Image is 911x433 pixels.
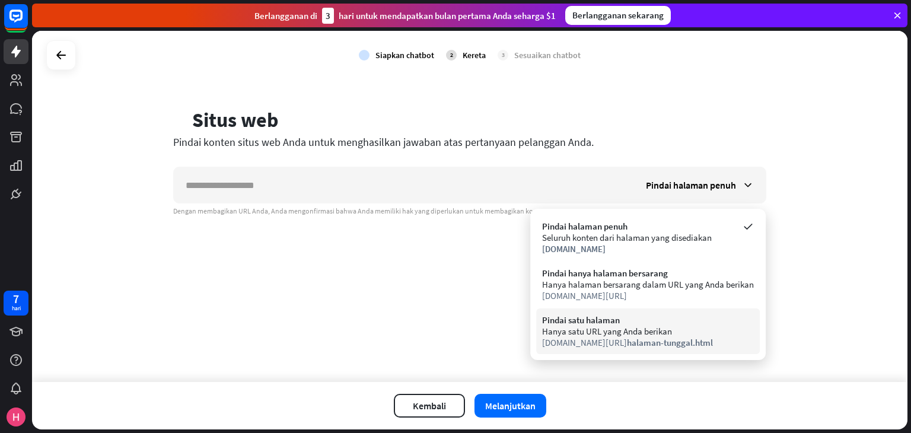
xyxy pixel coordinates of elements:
font: Pindai halaman penuh [542,221,627,232]
font: [DOMAIN_NAME][URL] [542,337,627,348]
button: Open LiveChat chat widget [9,5,45,40]
font: Pindai halaman penuh [646,179,736,191]
font: Pindai satu halaman [542,314,620,326]
font: Siapkan chatbot [375,50,434,61]
font: 3 [502,51,505,59]
font: Pindai konten situs web Anda untuk menghasilkan jawaban atas pertanyaan pelanggan Anda. [173,135,594,149]
font: Sesuaikan chatbot [514,50,581,61]
font: 3 [326,10,330,21]
font: Kereta [463,50,486,61]
font: hari untuk mendapatkan bulan pertama Anda seharga $1 [339,10,556,21]
font: Seluruh konten dari halaman yang disediakan [542,232,712,243]
font: bola dunia [173,113,180,128]
font: [DOMAIN_NAME][URL] [542,290,627,301]
font: Dengan membagikan URL Anda, Anda mengonfirmasi bahwa Anda memiliki hak yang diperlukan untuk memb... [173,206,560,215]
font: 7 [13,291,19,306]
font: halaman-tunggal.html [627,337,713,348]
font: [DOMAIN_NAME] [542,243,606,254]
font: Hanya satu URL yang Anda berikan [542,326,672,337]
button: Melanjutkan [474,394,546,418]
font: Berlangganan sekarang [572,9,664,21]
font: Berlangganan di [254,10,317,21]
font: Kembali [413,400,446,412]
button: Kembali [394,394,465,418]
font: hari [12,304,21,312]
font: Hanya halaman bersarang dalam URL yang Anda berikan [542,279,754,290]
font: Pindai hanya halaman bersarang [542,268,668,279]
font: 2 [450,51,453,59]
a: 7 hari [4,291,28,316]
font: Melanjutkan [485,400,536,412]
font: Situs web [192,107,278,132]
